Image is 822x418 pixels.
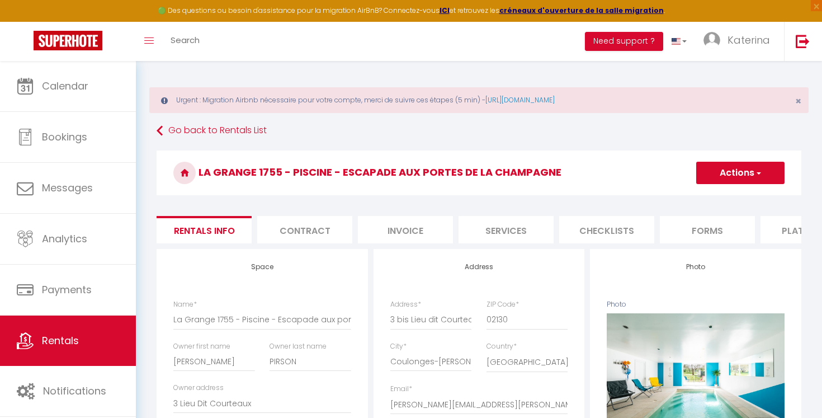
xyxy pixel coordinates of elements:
img: Super Booking [34,31,102,50]
a: ICI [440,6,450,15]
span: Messages [42,181,93,195]
span: Payments [42,283,92,297]
a: [URL][DOMAIN_NAME] [485,95,555,105]
button: Ouvrir le widget de chat LiveChat [9,4,42,38]
li: Checklists [559,216,654,243]
span: Bookings [42,130,87,144]
span: Notifications [43,384,106,398]
a: ... Katerina [695,22,784,61]
label: ZIP Code [486,299,519,310]
a: Go back to Rentals List [157,121,801,141]
li: Rentals info [157,216,252,243]
h4: Space [173,263,351,271]
li: Forms [660,216,755,243]
span: Search [171,34,200,46]
li: Contract [257,216,352,243]
button: Close [795,96,801,106]
label: Photo [607,299,626,310]
img: logout [796,34,810,48]
label: Owner address [173,383,224,393]
label: City [390,341,407,352]
button: Actions [696,162,785,184]
iframe: Chat [774,368,814,410]
a: Search [162,22,208,61]
label: Email [390,384,412,394]
li: Services [459,216,554,243]
div: Urgent : Migration Airbnb nécessaire pour votre compte, merci de suivre ces étapes (5 min) - [149,87,809,113]
a: créneaux d'ouverture de la salle migration [499,6,664,15]
label: Country [486,341,517,352]
span: Rentals [42,334,79,347]
h4: Address [390,263,568,271]
span: × [795,94,801,108]
label: Name [173,299,197,310]
h4: Photo [607,263,785,271]
li: Invoice [358,216,453,243]
label: Address [390,299,421,310]
label: Owner first name [173,341,230,352]
h3: La Grange 1755 - Piscine - Escapade aux portes de la champagne [157,151,801,195]
img: ... [703,32,720,49]
label: Owner last name [270,341,327,352]
span: Katerina [727,33,770,47]
span: Analytics [42,232,87,246]
button: Need support ? [585,32,663,51]
span: Calendar [42,79,88,93]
